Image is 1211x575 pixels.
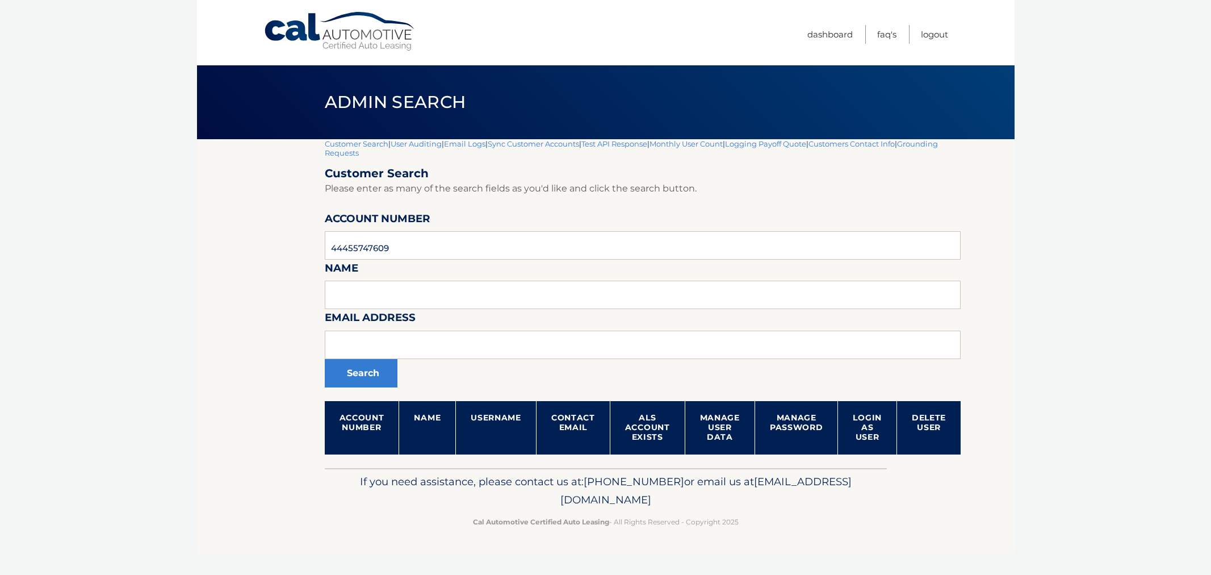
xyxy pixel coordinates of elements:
[584,475,684,488] span: [PHONE_NUMBER]
[488,139,579,148] a: Sync Customer Accounts
[838,401,897,455] th: Login as User
[332,473,879,509] p: If you need assistance, please contact us at: or email us at
[325,359,397,388] button: Search
[325,260,358,281] label: Name
[456,401,537,455] th: Username
[444,139,485,148] a: Email Logs
[581,139,647,148] a: Test API Response
[877,25,896,44] a: FAQ's
[391,139,442,148] a: User Auditing
[808,139,895,148] a: Customers Contact Info
[896,401,961,455] th: Delete User
[725,139,806,148] a: Logging Payoff Quote
[325,139,388,148] a: Customer Search
[332,516,879,528] p: - All Rights Reserved - Copyright 2025
[473,518,609,526] strong: Cal Automotive Certified Auto Leasing
[610,401,685,455] th: ALS Account Exists
[325,91,466,113] span: Admin Search
[560,475,852,506] span: [EMAIL_ADDRESS][DOMAIN_NAME]
[685,401,755,455] th: Manage User Data
[325,139,938,157] a: Grounding Requests
[755,401,838,455] th: Manage Password
[325,210,430,231] label: Account Number
[536,401,610,455] th: Contact Email
[807,25,853,44] a: Dashboard
[325,181,961,197] p: Please enter as many of the search fields as you'd like and click the search button.
[325,309,416,330] label: Email Address
[921,25,948,44] a: Logout
[650,139,723,148] a: Monthly User Count
[325,401,399,455] th: Account Number
[325,139,961,468] div: | | | | | | | |
[399,401,456,455] th: Name
[325,166,961,181] h2: Customer Search
[263,11,417,52] a: Cal Automotive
